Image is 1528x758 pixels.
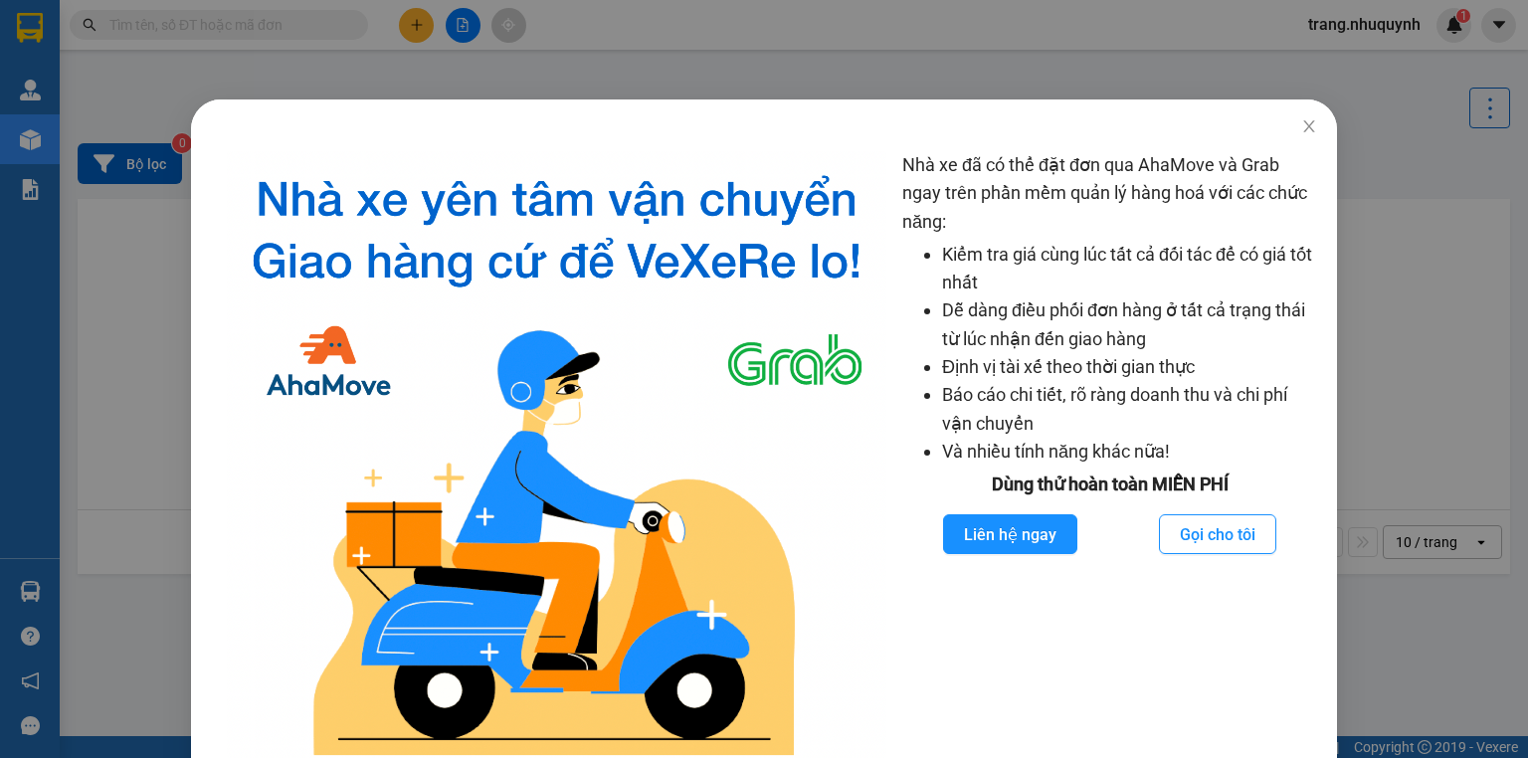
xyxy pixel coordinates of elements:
[1301,118,1317,134] span: close
[964,522,1056,547] span: Liên hệ ngay
[1281,99,1337,155] button: Close
[1159,514,1276,554] button: Gọi cho tôi
[1180,522,1255,547] span: Gọi cho tôi
[942,296,1317,353] li: Dễ dàng điều phối đơn hàng ở tất cả trạng thái từ lúc nhận đến giao hàng
[942,381,1317,438] li: Báo cáo chi tiết, rõ ràng doanh thu và chi phí vận chuyển
[942,241,1317,297] li: Kiểm tra giá cùng lúc tất cả đối tác để có giá tốt nhất
[943,514,1077,554] button: Liên hệ ngay
[942,353,1317,381] li: Định vị tài xế theo thời gian thực
[942,438,1317,466] li: Và nhiều tính năng khác nữa!
[902,471,1317,498] div: Dùng thử hoàn toàn MIỄN PHÍ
